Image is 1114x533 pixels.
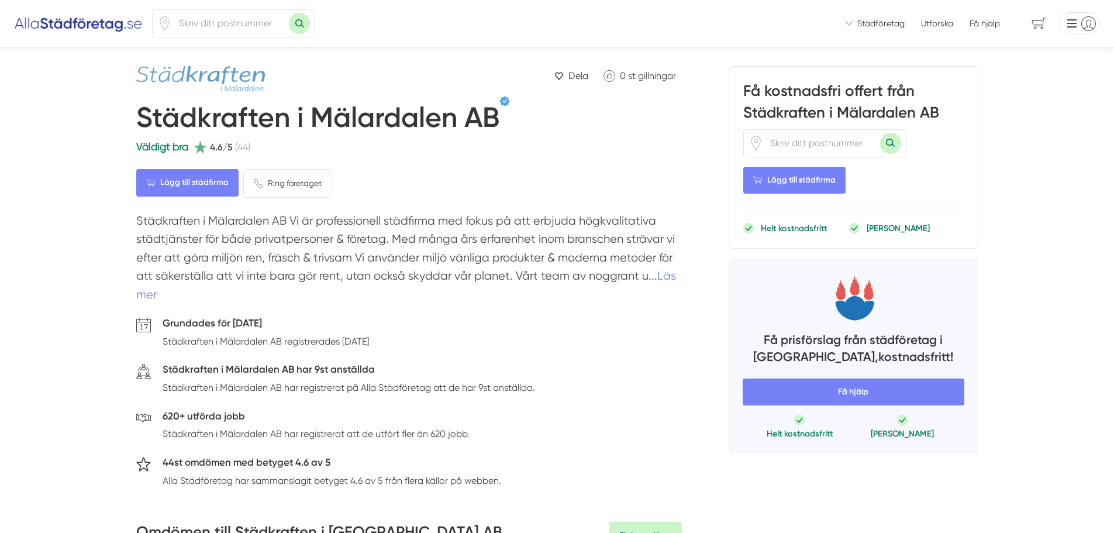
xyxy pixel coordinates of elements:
span: navigation-cart [1023,13,1054,34]
span: Klicka för att använda din position. [157,16,172,31]
h3: Få kostnadsfri offert från Städkraften i Mälardalen AB [743,81,964,129]
img: Alla Städföretag [14,14,143,33]
h4: Få prisförslag från städföretag i [GEOGRAPHIC_DATA], kostnadsfritt! [743,331,964,369]
span: 0 [620,70,626,81]
p: Helt kostnadsfritt [767,428,833,439]
a: Ring företaget [243,169,332,197]
p: [PERSON_NAME] [867,222,930,234]
: Lägg till städfirma [136,169,239,196]
img: Logotyp Städkraften i Mälardalen AB [136,66,265,91]
span: Få hjälp [743,379,964,405]
span: (44) [235,140,250,154]
: Lägg till städfirma [743,167,846,194]
svg: Pin / Karta [749,136,763,150]
p: Städkraften i Mälardalen AB Vi är professionell städfirma med fokus på att erbjuda högkvalitativa... [136,212,682,310]
span: Verifierat av Agim Bytyqi [499,96,510,106]
h5: Städkraften i Mälardalen AB har 9st anställda [163,362,535,380]
button: Sök med postnummer [880,133,901,154]
p: Städkraften i Mälardalen AB har registrerat att de utfört fler än 620 jobb. [163,427,470,441]
button: Sök med postnummer [289,13,310,34]
span: Städföretag [857,18,905,29]
span: Dela [568,68,588,83]
input: Skriv ditt postnummer [172,10,289,37]
span: st gillningar [628,70,676,81]
h5: Grundades för [DATE] [163,315,369,334]
p: Städkraften i Mälardalen AB registrerades [DATE] [163,334,369,349]
p: Helt kostnadsfritt [761,222,827,234]
span: Få hjälp [970,18,1000,29]
p: Alla Städföretag har sammanslagit betyget 4.6 av 5 från flera källor på webben. [163,473,501,488]
span: 4.6/5 [210,140,233,154]
a: Klicka för att gilla Städkraften i Mälardalen AB [598,66,682,85]
p: [PERSON_NAME] [871,428,934,439]
a: Utforska [921,18,953,29]
span: Väldigt bra [136,140,188,153]
h5: 620+ utförda jobb [163,408,470,427]
p: Städkraften i Mälardalen AB har registrerat på Alla Städföretag att de har 9st anställda. [163,380,535,395]
a: Dela [550,66,593,85]
h1: Städkraften i Mälardalen AB [136,101,499,139]
span: Klicka för att använda din position. [749,136,763,150]
input: Skriv ditt postnummer [763,130,880,157]
span: Ring företaget [268,177,322,190]
h5: 44st omdömen med betyget 4.6 av 5 [163,455,501,473]
svg: Pin / Karta [157,16,172,31]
